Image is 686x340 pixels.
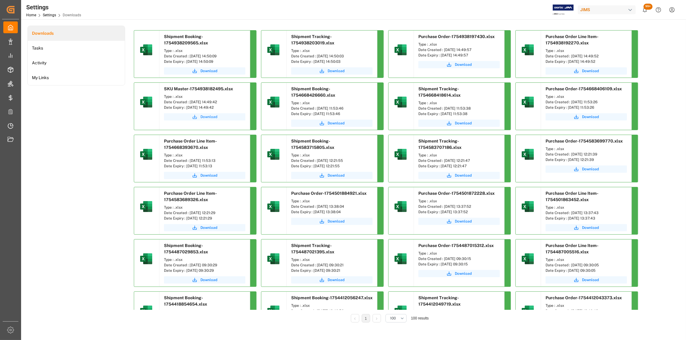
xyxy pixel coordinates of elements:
button: open menu [385,314,407,322]
div: Date Created : [DATE] 14:49:52 [546,53,627,59]
div: Type : .xlsx [164,257,245,262]
img: microsoft-excel-2019--v1.png [521,147,535,162]
span: Shipment Booking-1754487029853.xlsx [164,243,208,254]
a: Download [164,67,245,75]
img: microsoft-excel-2019--v1.png [266,147,281,162]
span: Shipment Tracking-1754938203019.xlsx [291,34,334,45]
div: Date Created : [DATE] 13:38:04 [291,204,373,209]
span: Shipment Tracking-1754487021395.xlsx [291,243,334,254]
div: Type : .xlsx [418,42,500,47]
button: Download [164,276,245,284]
span: Purchase Order Line Item-1754583689326.xlsx [164,191,217,202]
div: Type : .xlsx [291,303,373,308]
span: Shipment Booking-1754583715805.xlsx [291,139,334,150]
div: Date Created : [DATE] 11:53:26 [546,99,627,105]
button: Download [418,120,500,127]
img: microsoft-excel-2019--v1.png [266,43,281,57]
img: microsoft-excel-2019--v1.png [521,95,535,109]
img: microsoft-excel-2019--v1.png [393,252,408,266]
div: Type : .xlsx [418,251,500,256]
a: Download [291,67,373,75]
button: Download [291,276,373,284]
div: Date Expiry : [DATE] 09:30:29 [164,268,245,273]
img: microsoft-excel-2019--v1.png [266,304,281,318]
div: Date Expiry : [DATE] 12:21:55 [291,163,373,169]
div: Date Expiry : [DATE] 09:30:21 [291,268,373,273]
span: 100 results [411,316,429,320]
div: Date Expiry : [DATE] 09:30:15 [418,261,500,267]
span: Download [582,68,599,74]
span: 99+ [644,4,653,10]
img: microsoft-excel-2019--v1.png [139,43,153,57]
span: Purchase Order Line Item-1754938192270.xlsx [546,34,599,45]
a: 1 [365,316,367,321]
div: Type : .xlsx [546,257,627,262]
img: microsoft-excel-2019--v1.png [139,147,153,162]
div: Date Expiry : [DATE] 11:53:46 [291,111,373,117]
div: Date Expiry : [DATE] 14:49:42 [164,105,245,110]
div: Date Created : [DATE] 14:49:42 [164,99,245,105]
button: Download [291,120,373,127]
button: Help Center [652,3,665,17]
div: Date Expiry : [DATE] 13:38:04 [291,209,373,215]
li: My Links [28,70,125,85]
li: Previous Page [351,314,359,322]
span: SKU Master-1754938182495.xlsx [164,86,233,91]
img: microsoft-excel-2019--v1.png [393,147,408,162]
a: Download [418,270,500,277]
button: Download [546,224,627,231]
div: Type : .xlsx [291,257,373,262]
img: microsoft-excel-2019--v1.png [266,199,281,214]
li: 1 [362,314,370,322]
div: Date Created : [DATE] 09:30:15 [418,256,500,261]
img: microsoft-excel-2019--v1.png [521,252,535,266]
button: Download [164,172,245,179]
span: Download [582,114,599,120]
div: Date Created : [DATE] 12:21:47 [418,158,500,163]
div: Date Expiry : [DATE] 13:37:43 [546,216,627,221]
img: microsoft-excel-2019--v1.png [266,252,281,266]
div: Type : .xlsx [546,94,627,99]
div: Date Expiry : [DATE] 14:50:09 [164,59,245,64]
div: Date Expiry : [DATE] 12:21:29 [164,216,245,221]
div: Date Created : [DATE] 11:53:13 [164,158,245,163]
img: microsoft-excel-2019--v1.png [393,199,408,214]
button: Download [164,224,245,231]
span: Purchase Order-1754501872228.xlsx [418,191,495,196]
div: Date Expiry : [DATE] 14:49:57 [418,53,500,58]
div: Date Created : [DATE] 09:30:29 [164,262,245,268]
a: Tasks [28,41,125,56]
button: Download [546,67,627,75]
button: Download [546,276,627,284]
div: Type : .xlsx [546,303,627,308]
span: Download [328,120,345,126]
div: Date Created : [DATE] 11:53:46 [291,106,373,111]
div: Date Created : [DATE] 12:40:43 [546,308,627,314]
button: Download [546,113,627,120]
div: Date Created : [DATE] 14:50:03 [291,53,373,59]
a: Download [418,61,500,68]
div: Date Created : [DATE] 12:21:55 [291,158,373,163]
img: microsoft-excel-2019--v1.png [521,43,535,57]
div: Date Expiry : [DATE] 11:53:38 [418,111,500,117]
div: Date Expiry : [DATE] 13:37:52 [418,209,500,215]
div: Settings [26,3,81,12]
div: Type : .xlsx [418,100,500,106]
span: Purchase Order-1754501884921.xlsx [291,191,367,196]
button: JIMS [578,4,638,15]
div: Date Created : [DATE] 13:37:52 [418,204,500,209]
a: Download [418,172,500,179]
div: Date Created : [DATE] 12:21:39 [546,152,627,157]
span: Download [328,68,345,74]
span: Purchase Order-1754938197430.xlsx [418,34,495,39]
span: Download [328,219,345,224]
div: Date Expiry : [DATE] 14:50:03 [291,59,373,64]
button: show 101 new notifications [638,3,652,17]
span: Download [200,277,217,283]
div: Type : .xlsx [291,48,373,53]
